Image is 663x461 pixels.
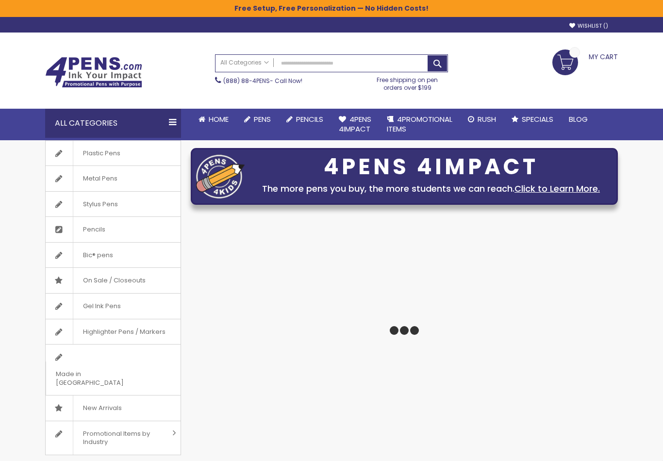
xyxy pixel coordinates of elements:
[46,166,181,191] a: Metal Pens
[73,166,127,191] span: Metal Pens
[73,192,128,217] span: Stylus Pens
[478,114,496,124] span: Rush
[46,243,181,268] a: Bic® pens
[249,157,613,177] div: 4PENS 4IMPACT
[209,114,229,124] span: Home
[73,141,130,166] span: Plastic Pens
[215,55,274,71] a: All Categories
[46,395,181,421] a: New Arrivals
[46,421,181,455] a: Promotional Items by Industry
[296,114,323,124] span: Pencils
[73,421,169,455] span: Promotional Items by Industry
[522,114,553,124] span: Specials
[73,243,123,268] span: Bic® pens
[331,109,379,140] a: 4Pens4impact
[73,268,155,293] span: On Sale / Closeouts
[73,217,115,242] span: Pencils
[46,294,181,319] a: Gel Ink Pens
[191,109,236,130] a: Home
[46,192,181,217] a: Stylus Pens
[73,319,175,345] span: Highlighter Pens / Markers
[236,109,279,130] a: Pens
[339,114,371,134] span: 4Pens 4impact
[46,141,181,166] a: Plastic Pens
[514,182,600,195] a: Click to Learn More.
[46,268,181,293] a: On Sale / Closeouts
[367,72,448,92] div: Free shipping on pen orders over $199
[387,114,452,134] span: 4PROMOTIONAL ITEMS
[45,57,142,88] img: 4Pens Custom Pens and Promotional Products
[569,114,588,124] span: Blog
[46,217,181,242] a: Pencils
[45,109,181,138] div: All Categories
[46,319,181,345] a: Highlighter Pens / Markers
[220,59,269,66] span: All Categories
[460,109,504,130] a: Rush
[379,109,460,140] a: 4PROMOTIONALITEMS
[223,77,302,85] span: - Call Now!
[73,395,132,421] span: New Arrivals
[279,109,331,130] a: Pencils
[46,362,156,395] span: Made in [GEOGRAPHIC_DATA]
[46,345,181,395] a: Made in [GEOGRAPHIC_DATA]
[254,114,271,124] span: Pens
[561,109,596,130] a: Blog
[504,109,561,130] a: Specials
[196,154,245,198] img: four_pen_logo.png
[223,77,270,85] a: (888) 88-4PENS
[73,294,131,319] span: Gel Ink Pens
[569,22,608,30] a: Wishlist
[249,182,613,196] div: The more pens you buy, the more students we can reach.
